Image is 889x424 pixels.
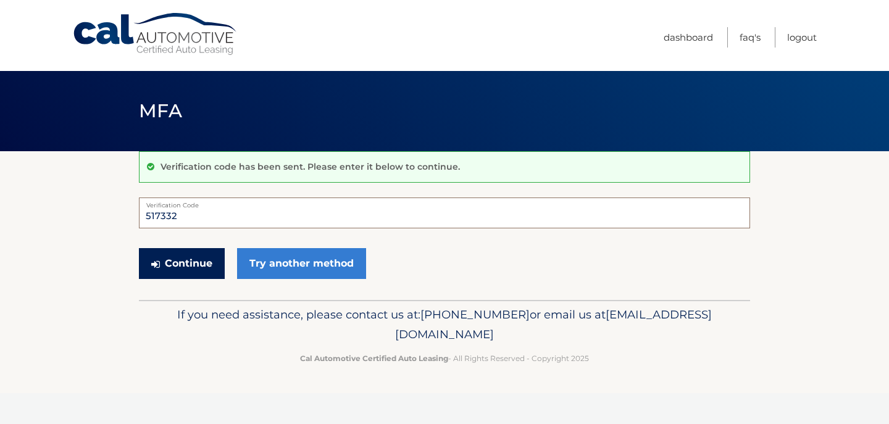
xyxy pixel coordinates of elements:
[147,352,742,365] p: - All Rights Reserved - Copyright 2025
[237,248,366,279] a: Try another method
[147,305,742,344] p: If you need assistance, please contact us at: or email us at
[664,27,713,48] a: Dashboard
[420,307,530,322] span: [PHONE_NUMBER]
[139,99,182,122] span: MFA
[139,248,225,279] button: Continue
[787,27,817,48] a: Logout
[139,197,750,228] input: Verification Code
[740,27,761,48] a: FAQ's
[300,354,448,363] strong: Cal Automotive Certified Auto Leasing
[395,307,712,341] span: [EMAIL_ADDRESS][DOMAIN_NAME]
[161,161,460,172] p: Verification code has been sent. Please enter it below to continue.
[139,197,750,207] label: Verification Code
[72,12,239,56] a: Cal Automotive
